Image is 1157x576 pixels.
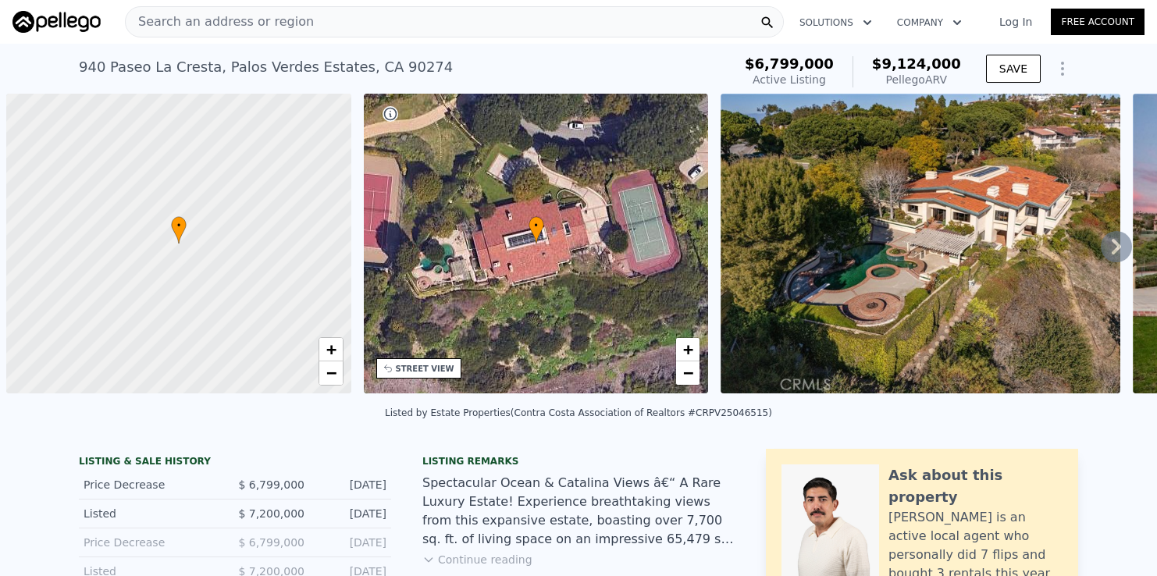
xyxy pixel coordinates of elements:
button: Company [885,9,974,37]
button: SAVE [986,55,1041,83]
span: $6,799,000 [745,55,834,72]
div: Listing remarks [422,455,735,468]
div: Listed [84,506,222,521]
img: Pellego [12,11,101,33]
span: $ 7,200,000 [238,507,304,520]
a: Free Account [1051,9,1145,35]
span: • [171,219,187,233]
div: 940 Paseo La Cresta , Palos Verdes Estates , CA 90274 [79,56,453,78]
div: Listed by Estate Properties (Contra Costa Association of Realtors #CRPV25046515) [385,407,772,418]
div: Price Decrease [84,535,222,550]
span: + [683,340,693,359]
a: Log In [981,14,1051,30]
a: Zoom out [676,361,700,385]
img: Sale: 166454567 Parcel: 46346983 [721,94,1120,393]
span: • [529,219,544,233]
div: LISTING & SALE HISTORY [79,455,391,471]
div: [DATE] [317,535,386,550]
a: Zoom in [676,338,700,361]
span: $9,124,000 [872,55,961,72]
span: − [683,363,693,382]
div: • [171,216,187,244]
button: Continue reading [422,552,532,567]
div: [DATE] [317,506,386,521]
div: [DATE] [317,477,386,492]
div: Price Decrease [84,477,222,492]
div: STREET VIEW [396,363,454,375]
a: Zoom in [319,338,343,361]
div: Pellego ARV [872,72,961,87]
span: Search an address or region [126,12,314,31]
div: Ask about this property [888,464,1063,508]
span: $ 6,799,000 [238,478,304,491]
button: Show Options [1047,53,1078,84]
span: Active Listing [753,73,826,86]
span: $ 6,799,000 [238,536,304,549]
button: Solutions [787,9,885,37]
div: Spectacular Ocean & Catalina Views â€“ A Rare Luxury Estate! Experience breathtaking views from t... [422,474,735,549]
a: Zoom out [319,361,343,385]
span: − [326,363,336,382]
div: • [529,216,544,244]
span: + [326,340,336,359]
